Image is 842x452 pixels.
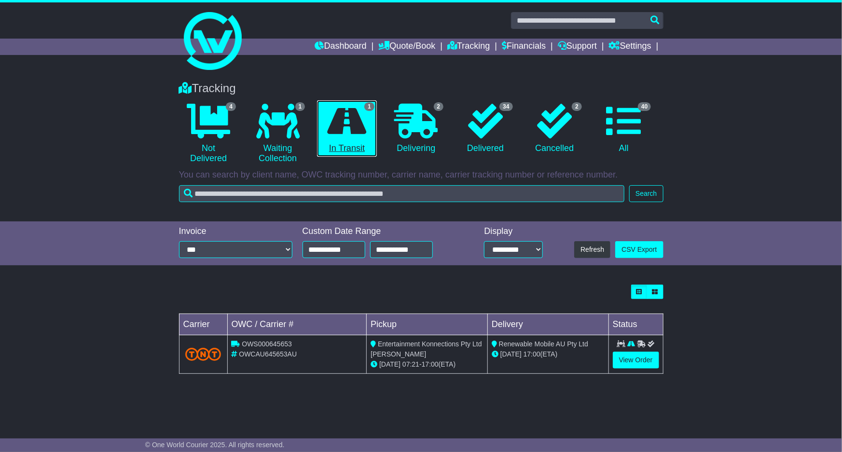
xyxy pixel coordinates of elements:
[447,39,490,55] a: Tracking
[174,82,668,96] div: Tracking
[434,102,444,111] span: 2
[572,102,582,111] span: 2
[594,100,653,157] a: 40 All
[422,360,439,368] span: 17:00
[456,100,515,157] a: 34 Delivered
[317,100,376,157] a: 1 In Transit
[179,100,238,167] a: 4 Not Delivered
[609,39,651,55] a: Settings
[248,100,307,167] a: 1 Waiting Collection
[371,359,483,370] div: - (ETA)
[179,170,663,180] p: You can search by client name, OWC tracking number, carrier name, carrier tracking number or refe...
[179,314,227,335] td: Carrier
[499,340,588,348] span: Renewable Mobile AU Pty Ltd
[574,241,610,258] button: Refresh
[185,348,221,361] img: TNT_Domestic.png
[226,102,236,111] span: 4
[524,350,540,358] span: 17:00
[638,102,651,111] span: 40
[492,349,605,359] div: (ETA)
[378,39,435,55] a: Quote/Book
[629,185,663,202] button: Search
[315,39,367,55] a: Dashboard
[303,226,457,237] div: Custom Date Range
[402,360,419,368] span: 07:21
[379,360,400,368] span: [DATE]
[558,39,597,55] a: Support
[484,226,542,237] div: Display
[500,350,522,358] span: [DATE]
[371,340,482,358] span: Entertainment Konnections Pty Ltd [PERSON_NAME]
[386,100,446,157] a: 2 Delivering
[295,102,305,111] span: 1
[145,441,285,449] span: © One World Courier 2025. All rights reserved.
[502,39,546,55] a: Financials
[179,226,293,237] div: Invoice
[499,102,512,111] span: 34
[367,314,488,335] td: Pickup
[487,314,608,335] td: Delivery
[613,352,659,369] a: View Order
[227,314,367,335] td: OWC / Carrier #
[242,340,292,348] span: OWS000645653
[615,241,663,258] a: CSV Export
[239,350,297,358] span: OWCAU645653AU
[364,102,374,111] span: 1
[608,314,663,335] td: Status
[525,100,584,157] a: 2 Cancelled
